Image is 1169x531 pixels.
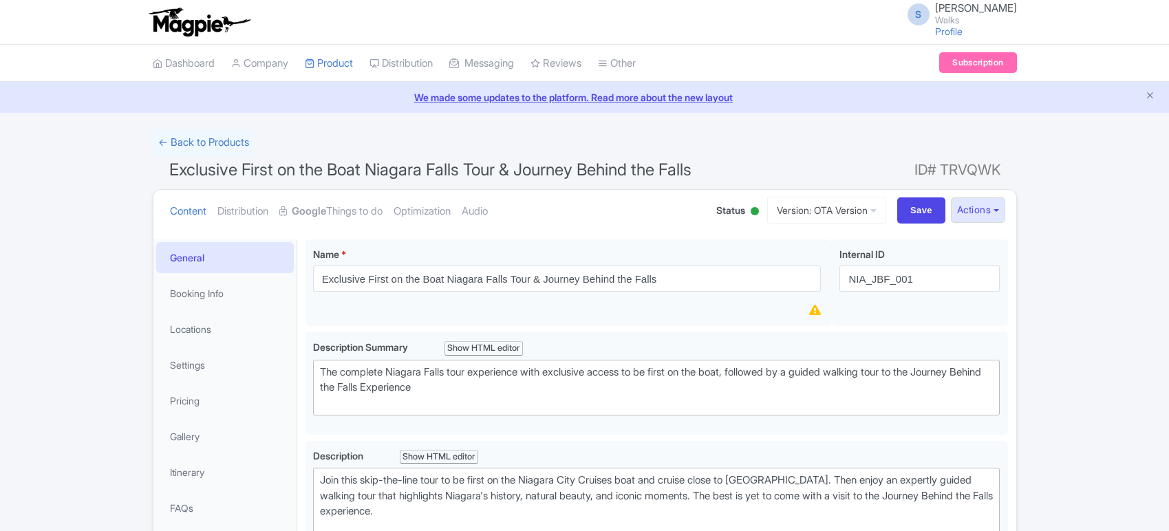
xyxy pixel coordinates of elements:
button: Close announcement [1145,89,1155,105]
span: S [908,3,930,25]
span: Name [313,248,339,260]
a: Profile [935,25,963,37]
a: Itinerary [156,457,294,488]
div: Show HTML editor [400,450,479,464]
a: Distribution [369,45,433,83]
a: Reviews [530,45,581,83]
span: ID# TRVQWK [914,156,1000,184]
a: Booking Info [156,278,294,309]
span: Description Summary [313,341,410,353]
a: Optimization [394,190,451,233]
a: Audio [462,190,488,233]
img: logo-ab69f6fb50320c5b225c76a69d11143b.png [146,7,253,37]
a: General [156,242,294,273]
a: S [PERSON_NAME] Walks [899,3,1017,25]
a: Dashboard [153,45,215,83]
a: Content [170,190,206,233]
a: Distribution [217,190,268,233]
span: Exclusive First on the Boat Niagara Falls Tour & Journey Behind the Falls [169,160,691,180]
a: Messaging [449,45,514,83]
span: Internal ID [839,248,885,260]
button: Actions [951,197,1005,223]
span: [PERSON_NAME] [935,1,1017,14]
a: Company [231,45,288,83]
small: Walks [935,16,1017,25]
a: Gallery [156,421,294,452]
a: FAQs [156,492,294,523]
input: Save [897,197,945,224]
span: Status [716,203,745,217]
span: Description [313,450,365,462]
div: Active [748,202,762,223]
a: Settings [156,349,294,380]
a: Version: OTA Version [767,197,886,224]
a: GoogleThings to do [279,190,383,233]
div: The complete Niagara Falls tour experience with exclusive access to be first on the boat, followe... [320,365,994,411]
a: We made some updates to the platform. Read more about the new layout [8,90,1161,105]
a: ← Back to Products [153,129,255,156]
strong: Google [292,204,326,219]
div: Show HTML editor [444,341,524,356]
a: Subscription [939,52,1016,73]
a: Product [305,45,353,83]
a: Pricing [156,385,294,416]
a: Locations [156,314,294,345]
a: Other [598,45,636,83]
